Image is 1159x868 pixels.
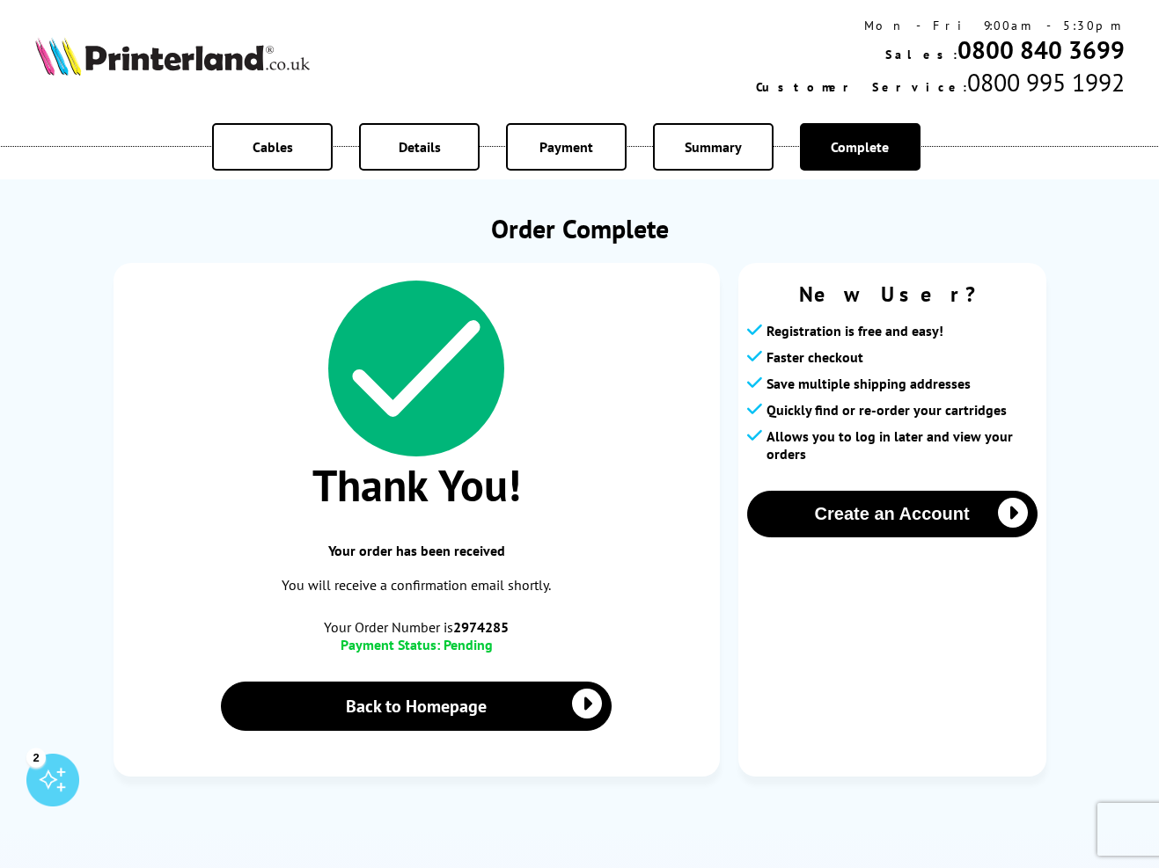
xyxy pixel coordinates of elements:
[767,401,1007,419] span: Quickly find or re-order your cartridges
[539,138,593,156] span: Payment
[453,618,509,636] b: 2974285
[221,682,613,731] a: Back to Homepage
[253,138,293,156] span: Cables
[131,618,702,636] span: Your Order Number is
[747,281,1038,308] span: New User?
[35,37,310,76] img: Printerland Logo
[767,427,1038,463] span: Allows you to log in later and view your orders
[685,138,742,156] span: Summary
[747,491,1038,537] button: Create an Account
[131,542,702,559] span: Your order has been received
[131,573,702,597] p: You will receive a confirmation email shortly.
[131,456,702,514] span: Thank You!
[756,18,1125,33] div: Mon - Fri 9:00am - 5:30pm
[831,138,889,156] span: Complete
[341,636,440,653] span: Payment Status:
[767,375,971,392] span: Save multiple shipping addresses
[114,211,1046,245] h1: Order Complete
[767,322,943,339] span: Registration is free and easy!
[767,348,863,366] span: Faster checkout
[444,636,493,653] span: Pending
[756,79,967,95] span: Customer Service:
[26,748,46,767] div: 2
[967,66,1125,98] span: 0800 995 1992
[957,33,1125,66] a: 0800 840 3699
[885,47,957,62] span: Sales:
[399,138,441,156] span: Details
